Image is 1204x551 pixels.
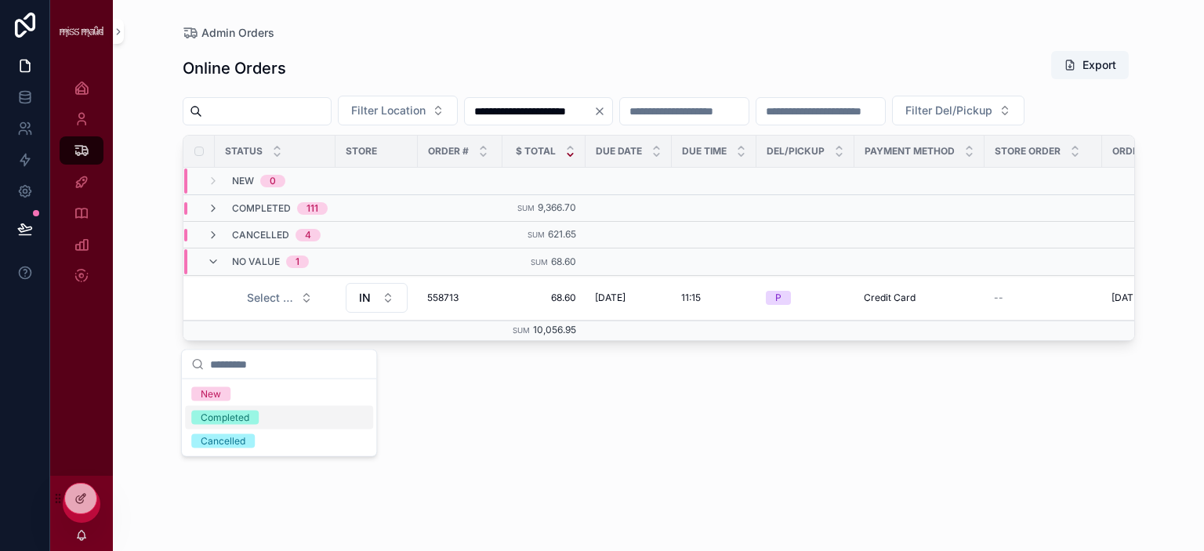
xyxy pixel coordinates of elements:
span: Completed [232,202,291,215]
span: $ Total [516,145,556,158]
h1: Online Orders [183,57,286,79]
span: 621.65 [548,228,576,240]
img: App logo [60,26,103,37]
span: Del/Pickup [767,145,825,158]
span: Due Date [596,145,642,158]
a: -- [994,292,1093,304]
a: Select Button [345,282,408,314]
div: Completed [201,411,249,425]
span: Credit Card [864,292,916,304]
a: Select Button [234,283,326,313]
span: Order Placed [1112,145,1184,158]
span: Status [225,145,263,158]
span: Due Time [682,145,727,158]
a: [DATE] [595,292,662,304]
span: Filter Del/Pickup [905,103,992,118]
button: Export [1051,51,1129,79]
small: Sum [513,326,530,335]
span: Order # [428,145,469,158]
span: 10,056.95 [533,324,576,335]
span: Store Order [995,145,1061,158]
button: Select Button [346,283,408,313]
span: -- [994,292,1003,304]
a: Credit Card [864,292,975,304]
button: Select Button [234,284,325,312]
a: Admin Orders [183,25,274,41]
span: Store [346,145,377,158]
span: Cancelled [232,229,289,241]
span: 68.60 [551,256,576,267]
span: IN [359,290,371,306]
span: New [232,175,254,187]
span: [DATE] [595,292,626,304]
span: Select a Status [247,290,294,306]
span: 11:15 [681,292,701,304]
small: Sum [531,258,548,266]
span: Payment Method [865,145,955,158]
small: Sum [528,230,545,239]
span: Filter Location [351,103,426,118]
div: New [201,387,221,401]
div: 1 [296,256,299,268]
a: 11:15 [681,292,747,304]
div: Cancelled [201,434,245,448]
div: scrollable content [50,63,113,310]
a: 68.60 [512,292,576,304]
a: 558713 [427,292,493,304]
button: Select Button [338,96,458,125]
span: [DATE] 5:16 pm [1112,292,1178,304]
div: 111 [306,202,318,215]
div: 0 [270,175,276,187]
div: 4 [305,229,311,241]
small: Sum [517,204,535,212]
span: Admin Orders [201,25,274,41]
a: P [766,291,845,305]
div: Suggestions [182,379,376,456]
span: 9,366.70 [538,201,576,213]
button: Clear [593,105,612,118]
button: Select Button [892,96,1024,125]
div: P [775,291,782,305]
span: No value [232,256,280,268]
